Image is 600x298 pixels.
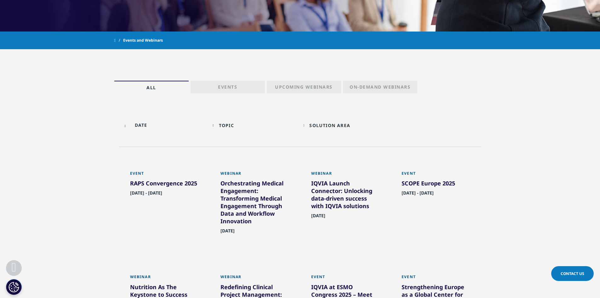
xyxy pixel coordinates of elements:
[6,279,22,295] button: Cookies Settings
[123,35,163,46] span: Events and Webinars
[130,274,199,283] div: Webinar
[130,190,162,200] span: [DATE] - [DATE]
[311,213,325,222] span: [DATE]
[146,85,156,93] p: All
[311,171,380,179] div: Webinar
[114,81,189,93] a: All
[220,274,289,283] div: Webinar
[311,274,380,283] div: Event
[122,118,207,132] input: DATE
[130,179,199,190] div: RAPS Convergence 2025
[275,84,333,93] p: Upcoming Webinars
[402,179,470,190] div: SCOPE Europe 2025
[130,171,199,179] div: Event
[311,171,380,233] a: Webinar IQVIA Launch Connector: Unlocking data-driven success with IQVIA solutions [DATE]
[402,171,470,211] a: Event SCOPE Europe 2025 [DATE] - [DATE]
[350,84,410,93] p: On-Demand Webinars
[402,274,470,283] div: Event
[220,171,289,179] div: Webinar
[220,171,289,248] a: Webinar Orchestrating Medical Engagement: Transforming Medical Engagement Through Data and Workfl...
[309,122,350,128] div: Solution Area facet.
[219,122,234,128] div: Topic facet.
[220,179,289,227] div: Orchestrating Medical Engagement: Transforming Medical Engagement Through Data and Workflow Innov...
[218,84,237,93] p: Events
[311,179,380,212] div: IQVIA Launch Connector: Unlocking data-driven success with IQVIA solutions
[551,266,594,281] a: Contact Us
[267,81,341,93] a: Upcoming Webinars
[220,228,235,237] span: [DATE]
[130,171,199,211] a: Event RAPS Convergence 2025 [DATE] - [DATE]
[343,81,417,93] a: On-Demand Webinars
[561,271,584,276] span: Contact Us
[191,81,265,93] a: Events
[402,190,434,200] span: [DATE] - [DATE]
[402,171,470,179] div: Event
